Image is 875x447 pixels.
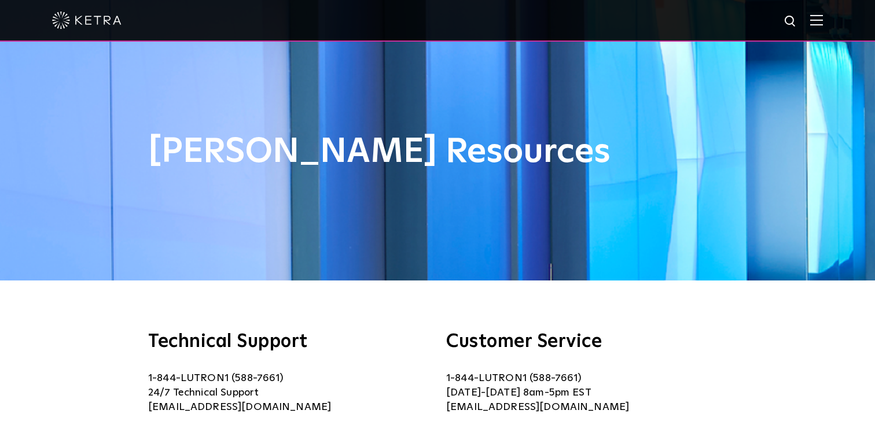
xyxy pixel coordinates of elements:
img: search icon [784,14,798,29]
p: 1-844-LUTRON1 (588-7661) [DATE]-[DATE] 8am-5pm EST [EMAIL_ADDRESS][DOMAIN_NAME] [446,371,727,415]
h3: Customer Service [446,333,727,351]
img: ketra-logo-2019-white [52,12,122,29]
p: 1-844-LUTRON1 (588-7661) 24/7 Technical Support [148,371,429,415]
a: [EMAIL_ADDRESS][DOMAIN_NAME] [148,402,331,412]
h1: [PERSON_NAME] Resources [148,133,727,171]
h3: Technical Support [148,333,429,351]
img: Hamburger%20Nav.svg [810,14,823,25]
